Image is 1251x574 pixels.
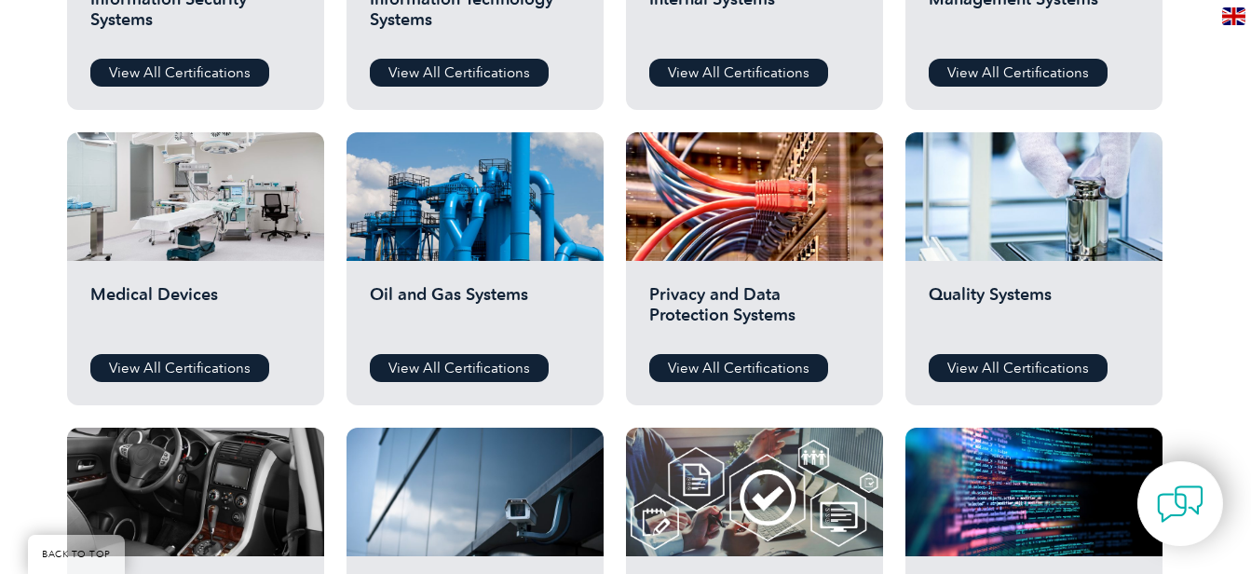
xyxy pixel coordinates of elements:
a: View All Certifications [929,59,1108,87]
h2: Medical Devices [90,284,301,340]
h2: Quality Systems [929,284,1139,340]
a: BACK TO TOP [28,535,125,574]
a: View All Certifications [370,354,549,382]
a: View All Certifications [90,59,269,87]
img: contact-chat.png [1157,481,1203,527]
a: View All Certifications [90,354,269,382]
a: View All Certifications [370,59,549,87]
a: View All Certifications [929,354,1108,382]
h2: Oil and Gas Systems [370,284,580,340]
h2: Privacy and Data Protection Systems [649,284,860,340]
a: View All Certifications [649,354,828,382]
img: en [1222,7,1245,25]
a: View All Certifications [649,59,828,87]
